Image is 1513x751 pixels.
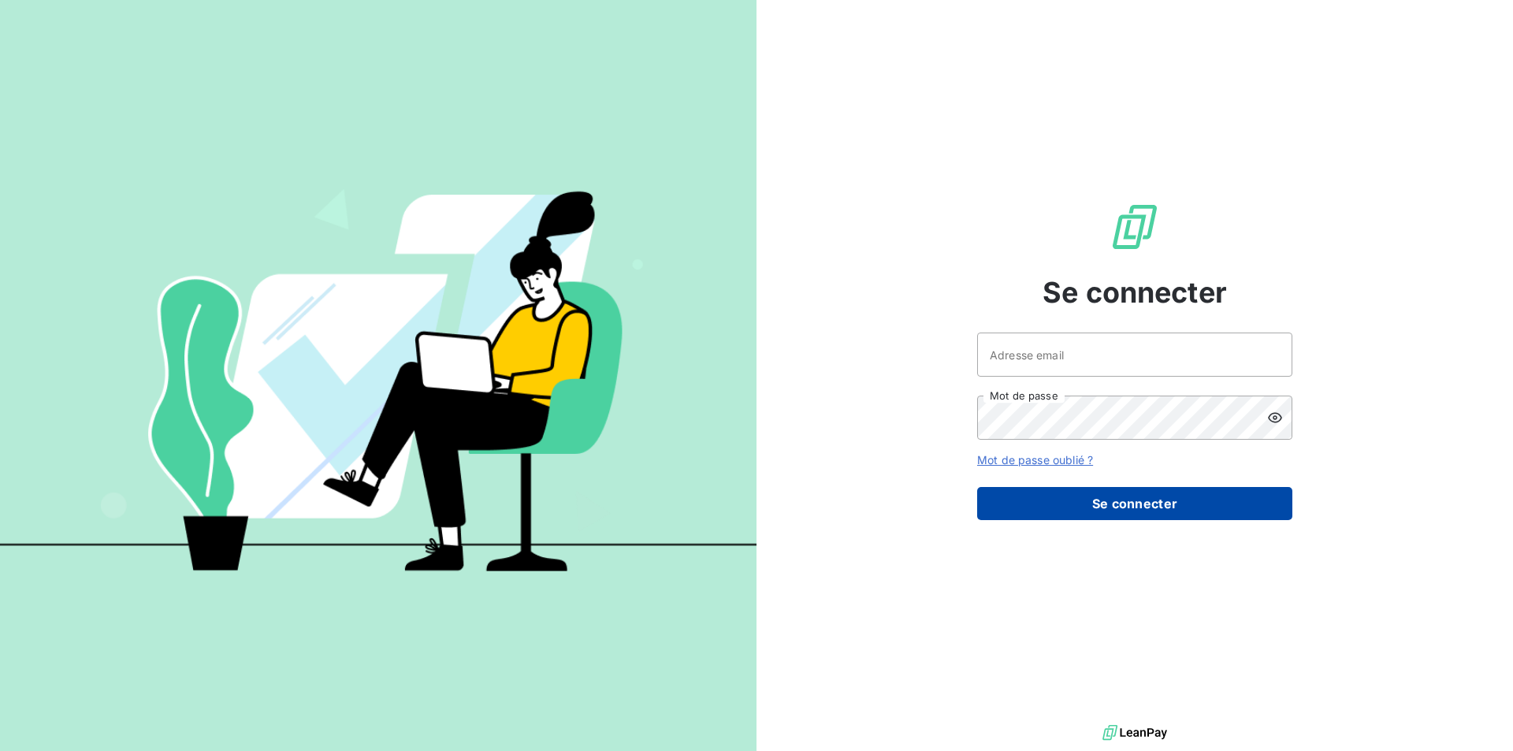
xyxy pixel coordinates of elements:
[977,333,1292,377] input: placeholder
[977,487,1292,520] button: Se connecter
[977,453,1093,467] a: Mot de passe oublié ?
[1110,202,1160,252] img: Logo LeanPay
[1102,721,1167,745] img: logo
[1043,271,1227,314] span: Se connecter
